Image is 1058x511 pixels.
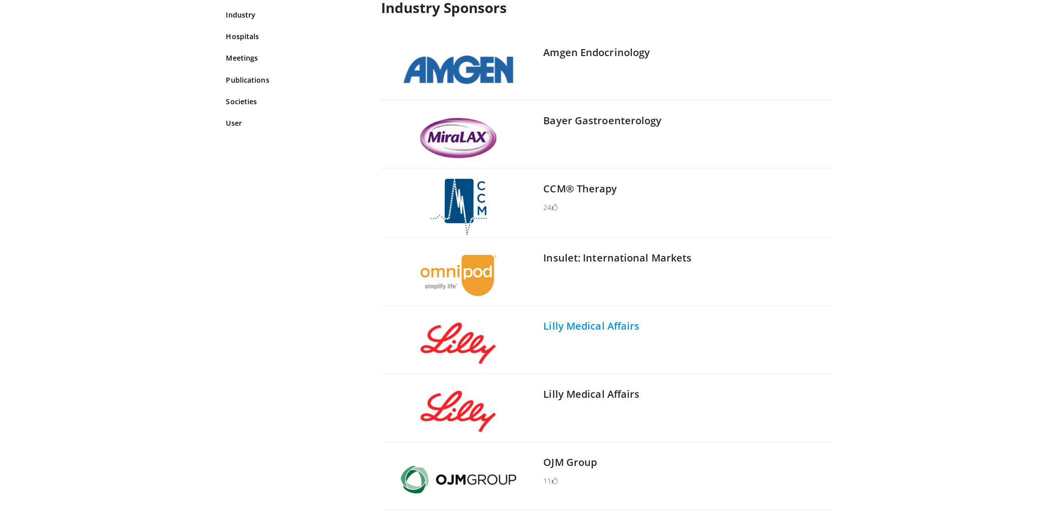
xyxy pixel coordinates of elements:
[226,31,367,42] a: Hospitals
[544,251,692,265] a: Insulet: International Markets
[544,114,662,127] a: Bayer Gastroenterology
[401,466,516,493] img: OJM Group
[431,179,487,235] img: CCM® Therapy
[226,53,367,63] a: Meetings
[404,56,513,84] img: Amgen Endocrinology
[420,118,497,158] img: Bayer Gastroenterology
[226,96,367,107] a: Societies
[544,387,640,401] a: Lilly Medical Affairs
[421,255,497,296] img: Insulet: International Markets
[544,46,650,59] a: Amgen Endocrinology
[226,75,367,85] a: Publications
[544,202,558,212] li: 24
[421,323,496,364] img: Lilly Medical Affairs
[544,319,640,333] a: Lilly Medical Affairs
[226,118,367,128] a: User
[226,10,367,20] a: Industry
[544,455,597,469] a: OJM Group
[544,182,617,195] a: CCM® Therapy
[421,391,496,432] img: Lilly Medical Affairs
[544,475,558,486] li: 11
